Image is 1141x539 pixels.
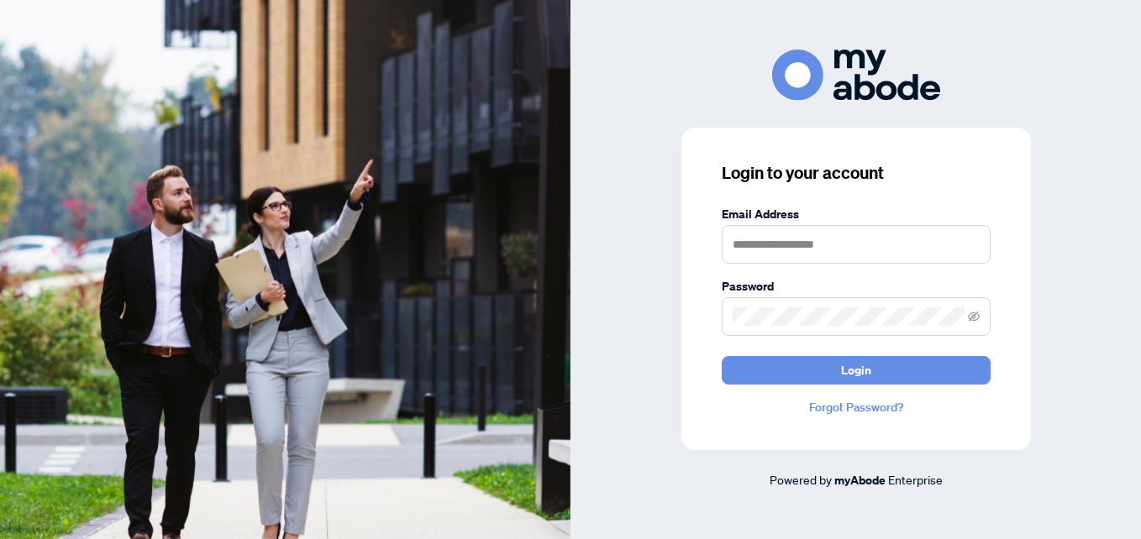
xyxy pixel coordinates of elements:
label: Password [722,277,991,296]
span: Powered by [770,472,832,487]
label: Email Address [722,205,991,223]
span: eye-invisible [968,311,980,322]
button: Login [722,356,991,385]
a: myAbode [834,471,886,489]
img: ma-logo [772,50,940,101]
span: Login [841,357,871,384]
a: Forgot Password? [722,398,991,416]
span: Enterprise [888,472,943,487]
h3: Login to your account [722,161,991,185]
